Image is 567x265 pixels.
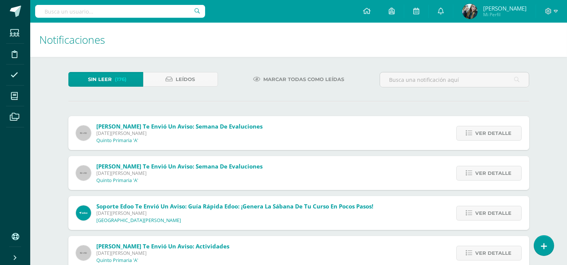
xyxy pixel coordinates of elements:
[68,72,143,87] a: Sin leer(176)
[97,257,139,263] p: Quinto Primaria 'A'
[39,32,105,47] span: Notificaciones
[476,126,512,140] span: Ver detalle
[76,245,91,260] img: 60x60
[476,166,512,180] span: Ver detalle
[476,246,512,260] span: Ver detalle
[97,178,139,184] p: Quinto Primaria 'A'
[97,123,263,130] span: [PERSON_NAME] te envió un aviso: Semana de evaluciones
[97,170,263,176] span: [DATE][PERSON_NAME]
[76,205,91,221] img: 544892825c0ef607e0100ea1c1606ec1.png
[143,72,218,87] a: Leídos
[88,72,112,86] span: Sin leer
[483,11,527,18] span: Mi Perfil
[115,72,127,86] span: (176)
[97,162,263,170] span: [PERSON_NAME] te envió un aviso: Semana de evaluciones
[97,202,374,210] span: Soporte Edoo te envió un aviso: Guía Rápida Edoo: ¡Genera la Sábana de tu Curso en Pocos Pasos!
[176,72,195,86] span: Leídos
[462,4,477,19] img: ab28650470f0b57cd31dd7e6cf45ec32.png
[97,218,181,224] p: [GEOGRAPHIC_DATA][PERSON_NAME]
[97,138,139,144] p: Quinto Primaria 'A'
[97,130,263,136] span: [DATE][PERSON_NAME]
[263,72,344,86] span: Marcar todas como leídas
[97,250,230,256] span: [DATE][PERSON_NAME]
[97,210,374,216] span: [DATE][PERSON_NAME]
[476,206,512,220] span: Ver detalle
[244,72,354,87] a: Marcar todas como leídas
[97,242,230,250] span: [PERSON_NAME] te envió un aviso: Actividades
[76,165,91,181] img: 60x60
[483,5,527,12] span: [PERSON_NAME]
[380,72,529,87] input: Busca una notificación aquí
[76,126,91,141] img: 60x60
[35,5,205,18] input: Busca un usuario...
